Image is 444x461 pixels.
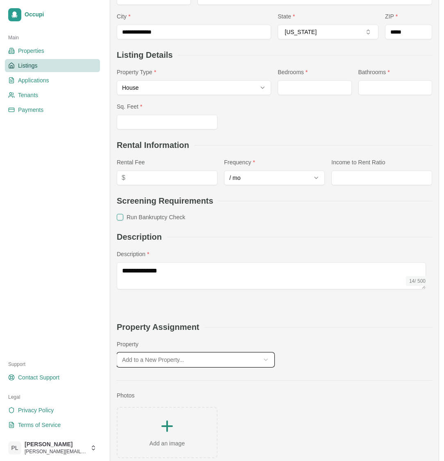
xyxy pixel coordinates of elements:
[224,159,255,166] label: Frequency
[5,404,100,417] a: Privacy Policy
[278,13,295,20] label: State
[5,438,100,458] button: PL[PERSON_NAME][PERSON_NAME][EMAIL_ADDRESS][DOMAIN_NAME]
[18,421,61,429] span: Terms of Service
[117,195,213,207] h2: Screening Requirements
[5,31,100,44] div: Main
[117,407,217,458] button: Add an image
[18,76,49,84] span: Applications
[5,5,100,25] a: Occupi
[117,251,149,257] label: Description
[117,139,189,151] h2: Rental Information
[5,391,100,404] div: Legal
[150,439,185,447] span: Add an image
[8,441,21,454] span: PL
[25,441,87,448] span: [PERSON_NAME]
[117,341,138,347] label: Property
[117,392,135,399] label: Photos
[5,89,100,102] a: Tenants
[5,418,100,431] a: Terms of Service
[117,231,162,243] h2: Description
[5,371,100,384] a: Contact Support
[278,69,308,75] label: Bedrooms
[18,47,44,55] span: Properties
[117,13,131,20] label: City
[358,69,390,75] label: Bathrooms
[5,358,100,371] div: Support
[117,49,173,61] h2: Listing Details
[5,103,100,116] a: Payments
[18,91,38,99] span: Tenants
[18,61,37,70] span: Listings
[18,406,54,414] span: Privacy Policy
[25,448,87,455] span: [PERSON_NAME][EMAIL_ADDRESS][DOMAIN_NAME]
[5,59,100,72] a: Listings
[406,276,429,286] div: 14 / 500
[117,159,145,166] label: Rental Fee
[127,213,185,221] label: Run Bankruptcy Check
[117,103,142,110] label: Sq. Feet
[331,159,385,166] label: Income to Rent Ratio
[25,11,97,18] span: Occupi
[18,373,59,382] span: Contact Support
[278,25,378,39] button: [US_STATE]
[117,69,156,75] label: Property Type
[5,74,100,87] a: Applications
[122,173,125,183] span: $
[385,13,398,20] label: ZIP
[117,321,199,333] h2: Property Assignment
[18,106,43,114] span: Payments
[5,44,100,57] a: Properties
